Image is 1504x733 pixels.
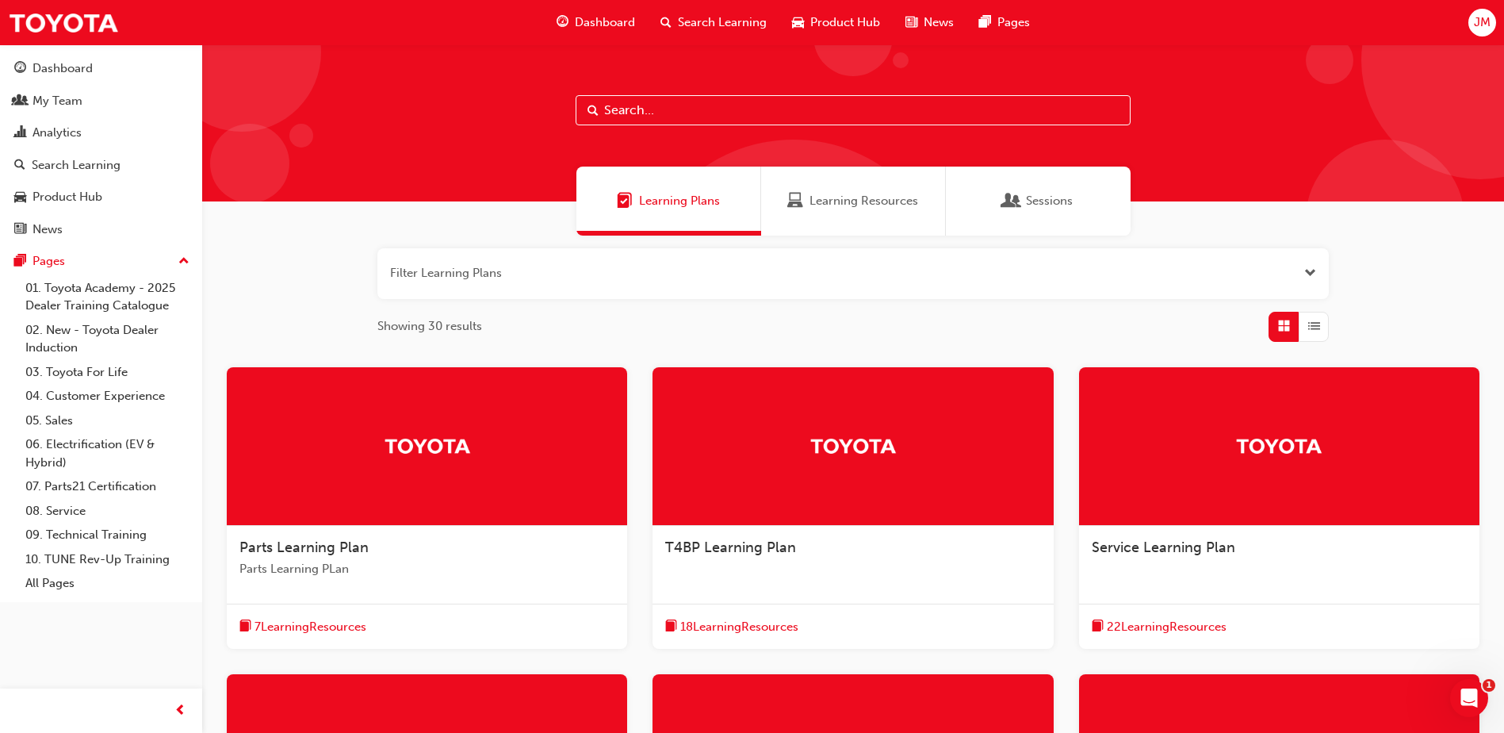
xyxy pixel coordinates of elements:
[19,360,196,385] a: 03. Toyota For Life
[6,247,196,276] button: Pages
[905,13,917,33] span: news-icon
[227,367,627,650] a: TrakParts Learning PlanParts Learning PLanbook-icon7LearningResources
[1092,539,1235,556] span: Service Learning Plan
[33,59,93,78] div: Dashboard
[19,318,196,360] a: 02. New - Toyota Dealer Induction
[19,384,196,409] a: 04. Customer Experience
[19,276,196,318] a: 01. Toyota Academy - 2025 Dealer Training Catalogue
[1107,618,1227,636] span: 22 Learning Resources
[660,13,672,33] span: search-icon
[1026,192,1073,210] span: Sessions
[1278,317,1290,336] span: Grid
[6,182,196,212] a: Product Hub
[19,499,196,524] a: 08. Service
[19,474,196,499] a: 07. Parts21 Certification
[19,523,196,547] a: 09. Technical Training
[678,13,767,32] span: Search Learning
[1004,192,1020,210] span: Sessions
[1450,679,1488,717] iframe: Intercom live chat
[1468,9,1496,36] button: JM
[19,432,196,474] a: 06. Electrification (EV & Hybrid)
[617,192,633,210] span: Learning Plans
[377,317,482,336] span: Showing 30 results
[19,409,196,433] a: 05. Sales
[761,167,946,236] a: Learning ResourcesLearning Resources
[19,547,196,572] a: 10. TUNE Rev-Up Training
[966,6,1043,39] a: pages-iconPages
[14,190,26,205] span: car-icon
[14,255,26,269] span: pages-icon
[648,6,779,39] a: search-iconSearch Learning
[33,252,65,271] div: Pages
[779,6,893,39] a: car-iconProduct Hub
[1308,317,1320,336] span: List
[924,13,954,32] span: News
[14,159,25,173] span: search-icon
[6,54,196,83] a: Dashboard
[14,223,26,237] span: news-icon
[809,192,918,210] span: Learning Resources
[680,618,798,636] span: 18 Learning Resources
[652,367,1053,650] a: TrakT4BP Learning Planbook-icon18LearningResources
[33,124,82,142] div: Analytics
[792,13,804,33] span: car-icon
[174,701,186,721] span: prev-icon
[576,167,761,236] a: Learning PlansLearning Plans
[14,62,26,76] span: guage-icon
[979,13,991,33] span: pages-icon
[384,432,471,459] img: Trak
[239,617,366,637] button: book-icon7LearningResources
[1483,679,1495,692] span: 1
[665,539,796,556] span: T4BP Learning Plan
[239,539,369,556] span: Parts Learning Plan
[33,188,102,206] div: Product Hub
[946,167,1131,236] a: SessionsSessions
[1092,617,1227,637] button: book-icon22LearningResources
[6,51,196,247] button: DashboardMy TeamAnalyticsSearch LearningProduct HubNews
[576,95,1131,125] input: Search...
[997,13,1030,32] span: Pages
[6,215,196,244] a: News
[557,13,568,33] span: guage-icon
[6,151,196,180] a: Search Learning
[1079,367,1479,650] a: TrakService Learning Planbook-icon22LearningResources
[1235,432,1322,459] img: Trak
[33,221,63,239] div: News
[19,571,196,596] a: All Pages
[6,118,196,148] a: Analytics
[6,86,196,116] a: My Team
[33,92,82,110] div: My Team
[239,617,251,637] span: book-icon
[14,126,26,140] span: chart-icon
[32,156,121,175] div: Search Learning
[810,13,880,32] span: Product Hub
[8,5,119,40] img: Trak
[14,94,26,109] span: people-icon
[587,102,599,120] span: Search
[665,617,798,637] button: book-icon18LearningResources
[544,6,648,39] a: guage-iconDashboard
[1304,264,1316,282] button: Open the filter
[254,618,366,636] span: 7 Learning Resources
[893,6,966,39] a: news-iconNews
[1474,13,1491,32] span: JM
[575,13,635,32] span: Dashboard
[178,251,189,272] span: up-icon
[787,192,803,210] span: Learning Resources
[639,192,720,210] span: Learning Plans
[809,432,897,459] img: Trak
[1092,617,1104,637] span: book-icon
[239,560,614,578] span: Parts Learning PLan
[665,617,677,637] span: book-icon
